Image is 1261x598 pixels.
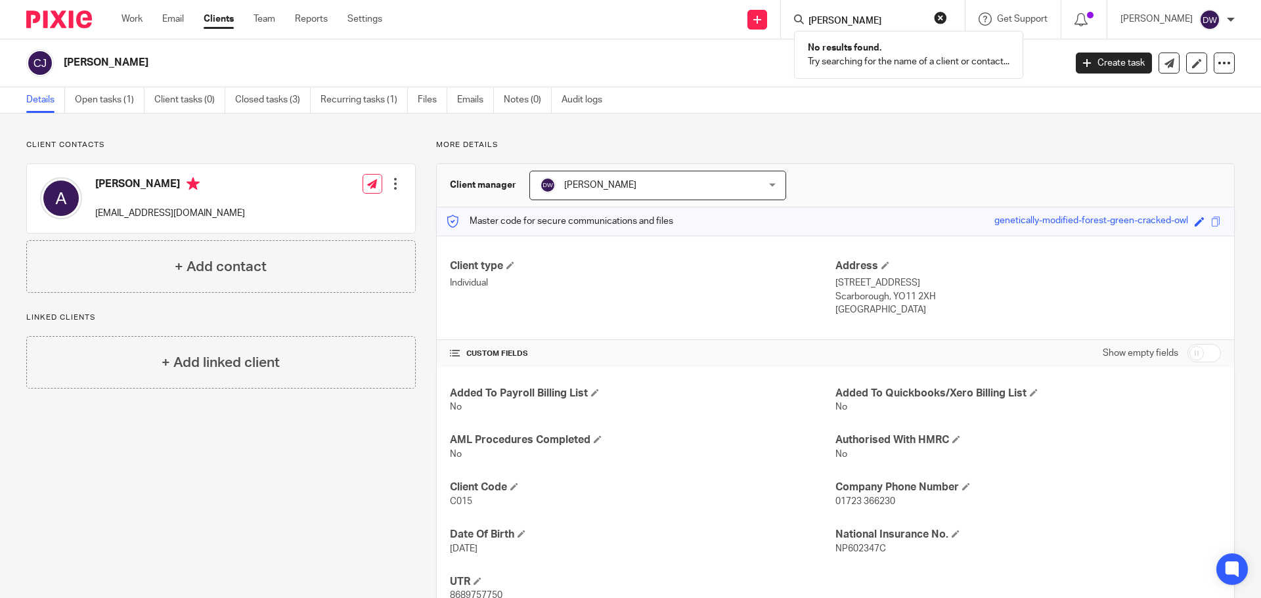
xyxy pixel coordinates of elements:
a: Details [26,87,65,113]
h4: Added To Payroll Billing List [450,387,835,400]
span: No [835,402,847,412]
h4: + Add linked client [162,352,280,373]
a: Emails [457,87,494,113]
i: Primary [187,177,200,190]
span: [DATE] [450,544,477,553]
a: Client tasks (0) [154,87,225,113]
p: [STREET_ADDRESS] [835,276,1221,289]
p: Master code for secure communications and files [447,215,673,228]
img: svg%3E [26,49,54,77]
p: Client contacts [26,140,416,150]
a: Closed tasks (3) [235,87,311,113]
input: Search [807,16,925,28]
button: Clear [934,11,947,24]
img: Pixie [26,11,92,28]
p: Scarborough, YO11 2XH [835,290,1221,303]
h4: AML Procedures Completed [450,433,835,447]
a: Notes (0) [504,87,552,113]
label: Show empty fields [1103,347,1178,360]
h4: [PERSON_NAME] [95,177,245,194]
h4: Address [835,259,1221,273]
a: Work [122,12,143,26]
a: Clients [204,12,234,26]
span: No [450,402,462,412]
p: Linked clients [26,312,416,323]
h4: UTR [450,575,835,589]
span: [PERSON_NAME] [564,181,636,190]
a: Recurring tasks (1) [321,87,408,113]
h4: Company Phone Number [835,481,1221,494]
span: NP602347C [835,544,886,553]
span: 01723 366230 [835,497,895,506]
span: No [450,450,462,459]
p: [EMAIL_ADDRESS][DOMAIN_NAME] [95,207,245,220]
h4: CUSTOM FIELDS [450,349,835,359]
p: Individual [450,276,835,289]
h4: National Insurance No. [835,528,1221,542]
h4: Client type [450,259,835,273]
h4: Authorised With HMRC [835,433,1221,447]
span: Get Support [997,14,1048,24]
h3: Client manager [450,179,516,192]
h4: + Add contact [175,257,267,277]
a: Create task [1076,53,1152,74]
img: svg%3E [1199,9,1220,30]
a: Files [418,87,447,113]
h4: Date Of Birth [450,528,835,542]
h4: Client Code [450,481,835,494]
p: [PERSON_NAME] [1120,12,1193,26]
p: [GEOGRAPHIC_DATA] [835,303,1221,316]
h2: [PERSON_NAME] [64,56,858,70]
a: Settings [347,12,382,26]
a: Email [162,12,184,26]
a: Team [254,12,275,26]
a: Audit logs [562,87,612,113]
h4: Added To Quickbooks/Xero Billing List [835,387,1221,400]
span: C015 [450,497,472,506]
img: svg%3E [40,177,82,219]
a: Open tasks (1) [75,87,144,113]
p: More details [436,140,1235,150]
div: genetically-modified-forest-green-cracked-owl [994,214,1188,229]
a: Reports [295,12,328,26]
img: svg%3E [540,177,556,193]
span: No [835,450,847,459]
